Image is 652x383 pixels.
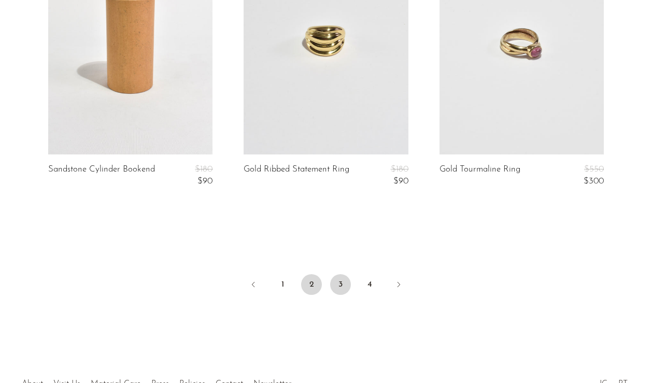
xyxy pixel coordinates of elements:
[440,165,520,186] a: Gold Tourmaline Ring
[244,165,349,186] a: Gold Ribbed Statement Ring
[584,165,604,174] span: $550
[584,177,604,186] span: $300
[391,165,408,174] span: $180
[330,274,351,295] a: 3
[197,177,212,186] span: $90
[195,165,212,174] span: $180
[388,274,409,297] a: Next
[272,274,293,295] a: 1
[393,177,408,186] span: $90
[243,274,264,297] a: Previous
[359,274,380,295] a: 4
[301,274,322,295] span: 2
[48,165,155,186] a: Sandstone Cylinder Bookend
